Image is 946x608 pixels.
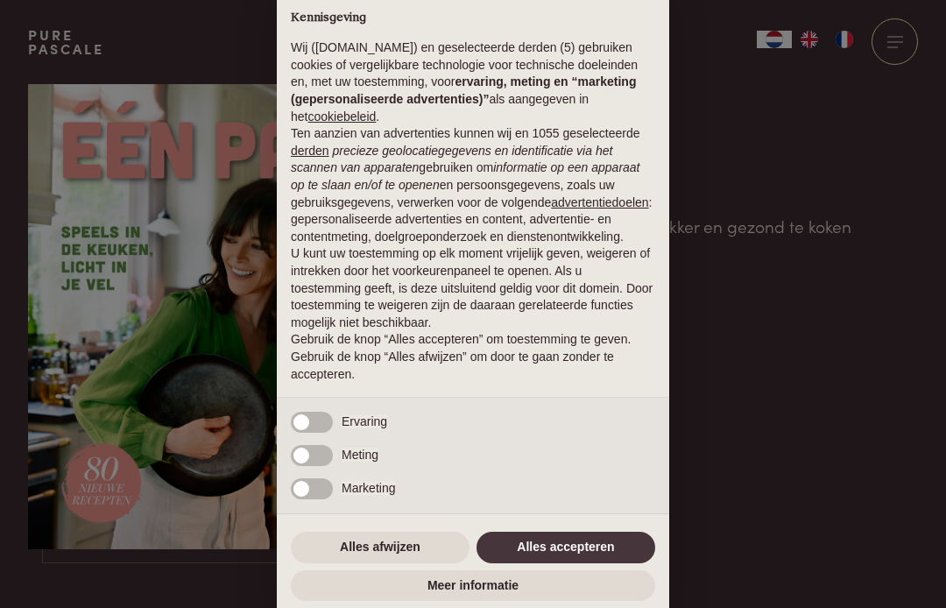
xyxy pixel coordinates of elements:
button: Alles afwijzen [291,532,469,563]
span: Marketing [342,481,395,495]
em: precieze geolocatiegegevens en identificatie via het scannen van apparaten [291,144,612,175]
button: Meer informatie [291,570,655,602]
h2: Kennisgeving [291,11,655,26]
a: cookiebeleid [307,110,376,124]
em: informatie op een apparaat op te slaan en/of te openen [291,160,640,192]
p: Gebruik de knop “Alles accepteren” om toestemming te geven. Gebruik de knop “Alles afwijzen” om d... [291,331,655,383]
p: Wij ([DOMAIN_NAME]) en geselecteerde derden (5) gebruiken cookies of vergelijkbare technologie vo... [291,39,655,125]
button: advertentiedoelen [551,194,648,212]
span: Ervaring [342,414,387,428]
p: Ten aanzien van advertenties kunnen wij en 1055 geselecteerde gebruiken om en persoonsgegevens, z... [291,125,655,245]
button: Alles accepteren [477,532,655,563]
button: derden [291,143,329,160]
strong: ervaring, meting en “marketing (gepersonaliseerde advertenties)” [291,74,636,106]
span: Meting [342,448,378,462]
p: U kunt uw toestemming op elk moment vrijelijk geven, weigeren of intrekken door het voorkeurenpan... [291,245,655,331]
